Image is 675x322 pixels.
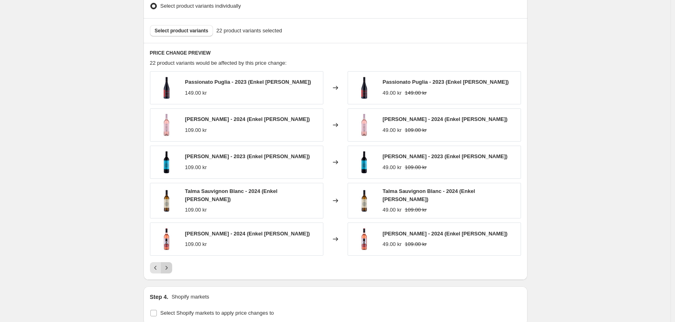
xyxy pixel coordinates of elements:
h2: Step 4. [150,293,169,301]
img: PassionatoPuglia-2023_r1488_80x.jpg [352,76,376,100]
span: Select product variants individually [160,3,241,9]
img: CalaReyRosado-2024_b02_80x.jpg [352,113,376,137]
span: Talma Sauvignon Blanc - 2024 (Enkel [PERSON_NAME]) [185,188,278,202]
span: [PERSON_NAME] - 2024 (Enkel [PERSON_NAME]) [383,116,508,122]
strike: 109.00 kr [405,240,426,248]
span: Talma Sauvignon Blanc - 2024 (Enkel [PERSON_NAME]) [383,188,475,202]
span: Select Shopify markets to apply price changes to [160,310,274,316]
button: Next [161,262,172,273]
span: 22 product variants selected [216,27,282,35]
button: Previous [150,262,161,273]
span: [PERSON_NAME] - 2023 (Enkel [PERSON_NAME]) [383,153,508,159]
img: TalmaSauvignonBlanc-spanskhvidvin-2024_b1316_80x.jpg [154,189,179,213]
nav: Pagination [150,262,172,273]
p: Shopify markets [171,293,209,301]
span: [PERSON_NAME] - 2024 (Enkel [PERSON_NAME]) [383,231,508,237]
div: 49.00 kr [383,206,402,214]
button: Select product variants [150,25,213,36]
img: TalmaTempranillo-2023_b1314_80x.jpg [154,150,179,174]
strike: 149.00 kr [405,89,426,97]
div: 149.00 kr [185,89,207,97]
img: TalmaSauvignonBlanc-spanskhvidvin-2024_b1316_80x.jpg [352,189,376,213]
img: BaronDeTuris_2024_vh0142_80x.jpg [154,227,179,251]
span: [PERSON_NAME] - 2023 (Enkel [PERSON_NAME]) [185,153,310,159]
div: 109.00 kr [185,206,207,214]
div: 49.00 kr [383,126,402,134]
div: 109.00 kr [185,240,207,248]
span: 22 product variants would be affected by this price change: [150,60,287,66]
div: 49.00 kr [383,163,402,172]
span: [PERSON_NAME] - 2024 (Enkel [PERSON_NAME]) [185,231,310,237]
span: Passionato Puglia - 2023 (Enkel [PERSON_NAME]) [185,79,311,85]
div: 109.00 kr [185,126,207,134]
strike: 109.00 kr [405,126,426,134]
img: PassionatoPuglia-2023_r1488_80x.jpg [154,76,179,100]
img: TalmaTempranillo-2023_b1314_80x.jpg [352,150,376,174]
span: Passionato Puglia - 2023 (Enkel [PERSON_NAME]) [383,79,509,85]
h6: PRICE CHANGE PREVIEW [150,50,521,56]
div: 49.00 kr [383,89,402,97]
img: CalaReyRosado-2024_b02_80x.jpg [154,113,179,137]
span: [PERSON_NAME] - 2024 (Enkel [PERSON_NAME]) [185,116,310,122]
strike: 109.00 kr [405,163,426,172]
strike: 109.00 kr [405,206,426,214]
img: BaronDeTuris_2024_vh0142_80x.jpg [352,227,376,251]
div: 49.00 kr [383,240,402,248]
span: Select product variants [155,28,209,34]
div: 109.00 kr [185,163,207,172]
